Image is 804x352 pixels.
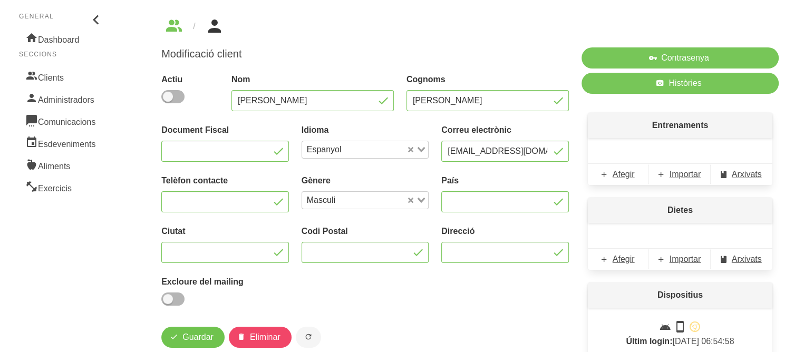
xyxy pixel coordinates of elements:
button: Contrasenya [582,47,779,69]
span: Espanyol [304,143,344,156]
label: Codi Postal [302,225,429,238]
p: [DATE] 06:54:58 [600,320,760,348]
a: Comunicacions [19,110,104,132]
label: Correu electrònic [441,124,569,136]
strong: Últim login: [626,337,672,346]
label: País [441,174,569,187]
p: Dispositius [588,282,772,308]
a: Arxivats [711,249,772,270]
a: Dashboard [19,27,104,50]
button: Guardar [161,327,225,348]
label: Cognoms [406,73,569,86]
span: Afegir [613,253,635,266]
p: Dietes [588,198,772,223]
nav: breadcrumbs [161,18,779,35]
a: Històries [582,73,779,94]
p: General [19,12,104,21]
label: Idioma [302,124,429,136]
p: Seccions [19,50,104,59]
label: Actiu [161,73,219,86]
button: Clear Selected [408,197,413,204]
label: Nom [231,73,394,86]
span: Contrasenya [661,52,709,64]
a: Esdeveniments [19,132,104,154]
span: Arxivats [732,168,762,181]
input: Search for option [345,143,406,156]
input: Search for option [339,194,405,207]
span: Importar [670,253,701,266]
span: Importar [670,168,701,181]
span: Afegir [613,168,635,181]
label: Gènere [302,174,429,187]
a: Afegir [588,164,650,185]
label: Ciutat [161,225,289,238]
h1: Modificació client [161,47,569,61]
div: Search for option [302,141,429,159]
a: Exercicis [19,176,104,198]
span: Eliminar [250,331,280,344]
a: Importar [649,164,711,185]
a: Administradors [19,87,104,110]
a: Clients [19,65,104,87]
a: Aliments [19,154,104,176]
label: Telèfon contacte [161,174,289,187]
button: Clear Selected [408,146,413,154]
label: Excloure del mailing [161,276,289,288]
a: Afegir [588,249,650,270]
div: Search for option [302,191,429,209]
button: Eliminar [229,327,292,348]
p: Entrenaments [588,113,772,138]
span: Arxivats [732,253,762,266]
a: Arxivats [711,164,772,185]
label: Document Fiscal [161,124,289,136]
span: Masculi [304,194,338,207]
a: Importar [649,249,711,270]
span: Històries [669,77,701,90]
label: Direcció [441,225,569,238]
span: Guardar [182,331,214,344]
